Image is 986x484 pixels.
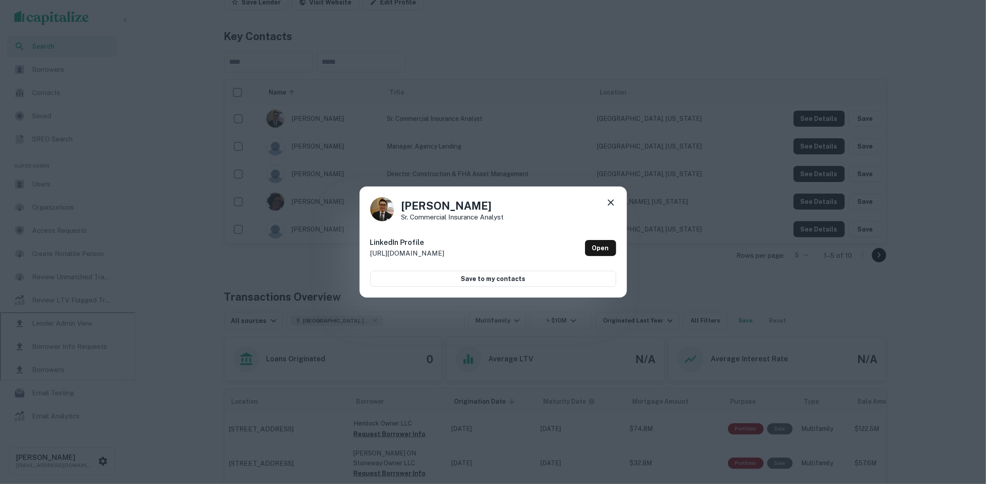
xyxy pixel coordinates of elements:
button: Save to my contacts [370,271,616,287]
h6: LinkedIn Profile [370,237,445,248]
a: Open [585,240,616,256]
p: [URL][DOMAIN_NAME] [370,248,445,259]
p: Sr. Commercial Insurance Analyst [401,214,504,220]
h4: [PERSON_NAME] [401,198,504,214]
iframe: Chat Widget [941,413,986,455]
img: 1517549051256 [370,197,394,221]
